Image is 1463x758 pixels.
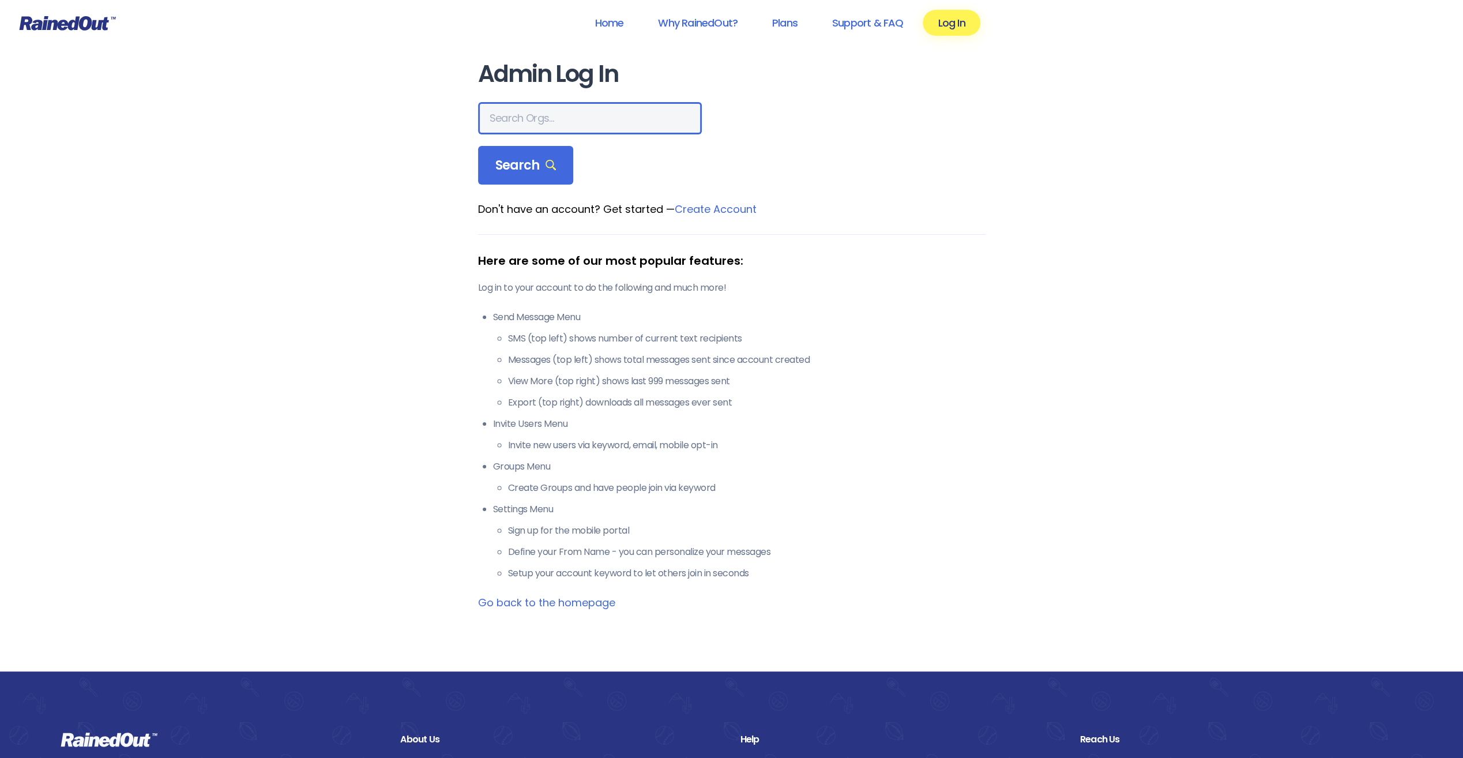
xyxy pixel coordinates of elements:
[508,396,986,410] li: Export (top right) downloads all messages ever sent
[493,310,986,410] li: Send Message Menu
[508,566,986,580] li: Setup your account keyword to let others join in seconds
[508,374,986,388] li: View More (top right) shows last 999 messages sent
[1080,732,1402,747] div: Reach Us
[580,10,638,36] a: Home
[508,332,986,346] li: SMS (top left) shows number of current text recipients
[675,202,757,216] a: Create Account
[493,502,986,580] li: Settings Menu
[757,10,813,36] a: Plans
[493,460,986,495] li: Groups Menu
[740,732,1063,747] div: Help
[478,281,986,295] p: Log in to your account to do the following and much more!
[643,10,753,36] a: Why RainedOut?
[508,545,986,559] li: Define your From Name - you can personalize your messages
[478,102,702,134] input: Search Orgs…
[478,61,986,610] main: Don't have an account? Get started —
[493,417,986,452] li: Invite Users Menu
[923,10,980,36] a: Log In
[508,524,986,538] li: Sign up for the mobile portal
[478,61,986,87] h1: Admin Log In
[495,157,556,174] span: Search
[400,732,723,747] div: About Us
[508,353,986,367] li: Messages (top left) shows total messages sent since account created
[817,10,918,36] a: Support & FAQ
[478,595,615,610] a: Go back to the homepage
[508,438,986,452] li: Invite new users via keyword, email, mobile opt-in
[478,252,986,269] div: Here are some of our most popular features:
[478,146,574,185] div: Search
[508,481,986,495] li: Create Groups and have people join via keyword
